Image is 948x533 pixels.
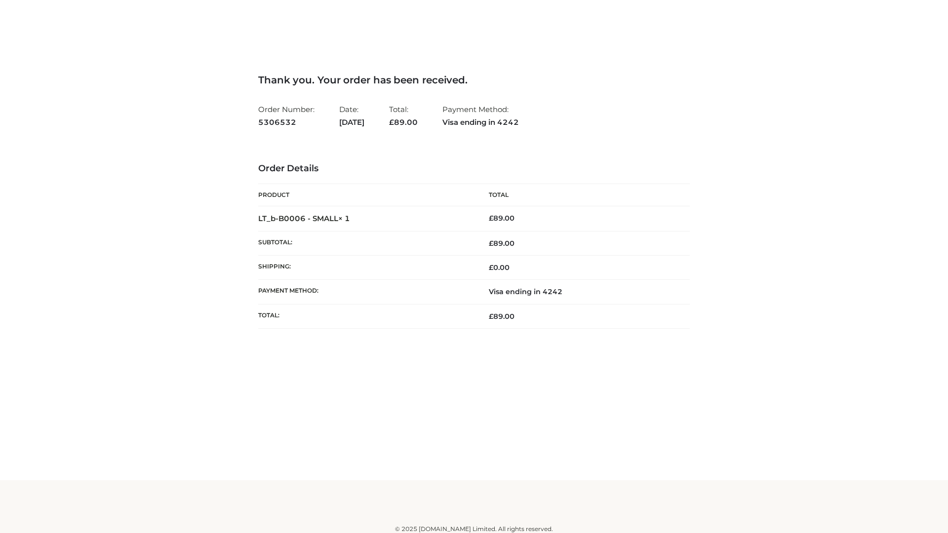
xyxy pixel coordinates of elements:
span: 89.00 [489,312,514,321]
strong: 5306532 [258,116,315,129]
span: 89.00 [389,117,418,127]
strong: LT_b-B0006 - SMALL [258,214,350,223]
li: Date: [339,101,364,131]
span: £ [489,239,493,248]
th: Total [474,184,690,206]
h3: Order Details [258,163,690,174]
th: Product [258,184,474,206]
span: £ [489,214,493,223]
strong: × 1 [338,214,350,223]
strong: [DATE] [339,116,364,129]
li: Order Number: [258,101,315,131]
span: £ [489,263,493,272]
span: 89.00 [489,239,514,248]
li: Total: [389,101,418,131]
th: Subtotal: [258,231,474,255]
th: Total: [258,304,474,328]
bdi: 0.00 [489,263,510,272]
th: Payment method: [258,280,474,304]
th: Shipping: [258,256,474,280]
h3: Thank you. Your order has been received. [258,74,690,86]
bdi: 89.00 [489,214,514,223]
td: Visa ending in 4242 [474,280,690,304]
li: Payment Method: [442,101,519,131]
span: £ [389,117,394,127]
strong: Visa ending in 4242 [442,116,519,129]
span: £ [489,312,493,321]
